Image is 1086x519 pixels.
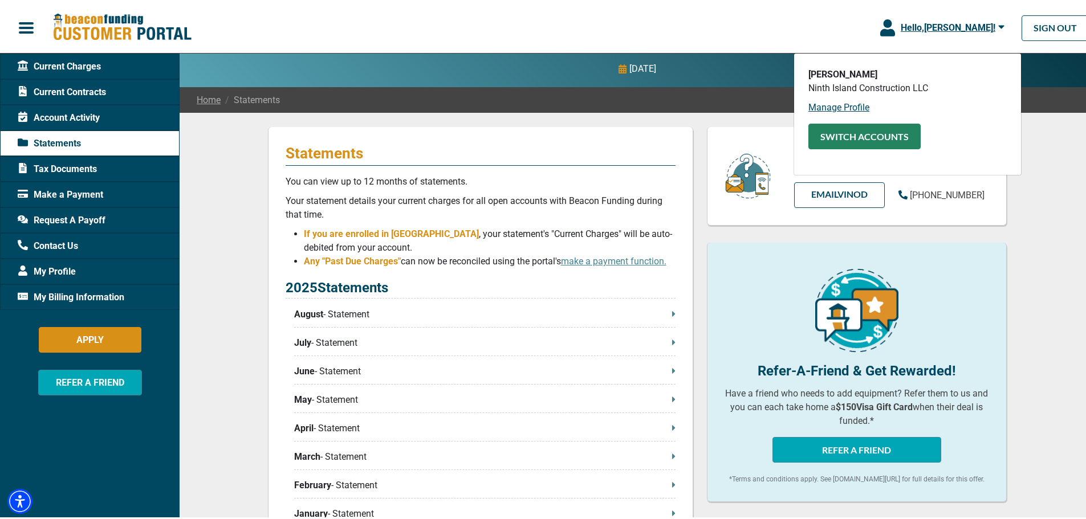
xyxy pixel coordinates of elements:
span: January [294,505,328,518]
span: Contact Us [18,237,78,251]
p: - Statement [294,505,676,518]
p: - Statement [294,448,676,461]
span: Current Charges [18,58,101,71]
p: [DATE] [629,60,656,73]
span: April [294,419,314,433]
b: [PERSON_NAME] [808,67,877,77]
p: Ninth Island Construction LLC [808,79,1007,93]
span: February [294,476,331,490]
b: $150 Visa Gift Card [836,399,913,410]
span: Statements [221,91,280,105]
span: July [294,334,311,348]
span: Make a Payment [18,186,103,199]
div: Accessibility Menu [7,487,32,512]
button: SWITCH ACCOUNTS [808,121,921,147]
img: refer-a-friend-icon.png [815,267,898,350]
p: Have a friend who needs to add equipment? Refer them to us and you can each take home a when thei... [725,385,989,426]
span: August [294,305,323,319]
span: My Billing Information [18,288,124,302]
button: REFER A FRIEND [38,367,142,393]
p: Statements [286,142,676,160]
a: [PHONE_NUMBER] [898,186,985,200]
a: Home [197,91,221,105]
a: make a payment function. [561,254,666,264]
span: can now be reconciled using the portal's [401,254,666,264]
a: EMAILVinod [794,180,885,206]
p: - Statement [294,419,676,433]
span: , your statement's "Current Charges" will be auto-debited from your account. [304,226,672,251]
p: 2025 Statements [286,275,676,296]
span: March [294,448,320,461]
span: My Profile [18,263,76,276]
span: Request A Payoff [18,211,105,225]
p: - Statement [294,334,676,348]
span: May [294,391,312,404]
p: - Statement [294,362,676,376]
p: - Statement [294,391,676,404]
span: If you are enrolled in [GEOGRAPHIC_DATA] [304,226,479,237]
p: Refer-A-Friend & Get Rewarded! [725,358,989,379]
span: Tax Documents [18,160,97,174]
span: Account Activity [18,109,100,122]
button: REFER A FRIEND [772,435,941,460]
span: [PHONE_NUMBER] [910,187,985,198]
a: Manage Profile [808,100,869,111]
p: Your statement details your current charges for all open accounts with Beacon Funding during that... [286,192,676,219]
img: Beacon Funding Customer Portal Logo [52,11,192,40]
span: June [294,362,315,376]
p: *Terms and conditions apply. See [DOMAIN_NAME][URL] for full details for this offer. [725,472,989,482]
span: Any "Past Due Charges" [304,254,401,264]
p: - Statement [294,305,676,319]
img: customer-service.png [722,150,774,198]
span: Current Contracts [18,83,106,97]
span: Hello, [PERSON_NAME] ! [901,20,995,31]
span: Statements [18,134,81,148]
button: APPLY [39,325,141,350]
p: You can view up to 12 months of statements. [286,173,676,186]
p: - Statement [294,476,676,490]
